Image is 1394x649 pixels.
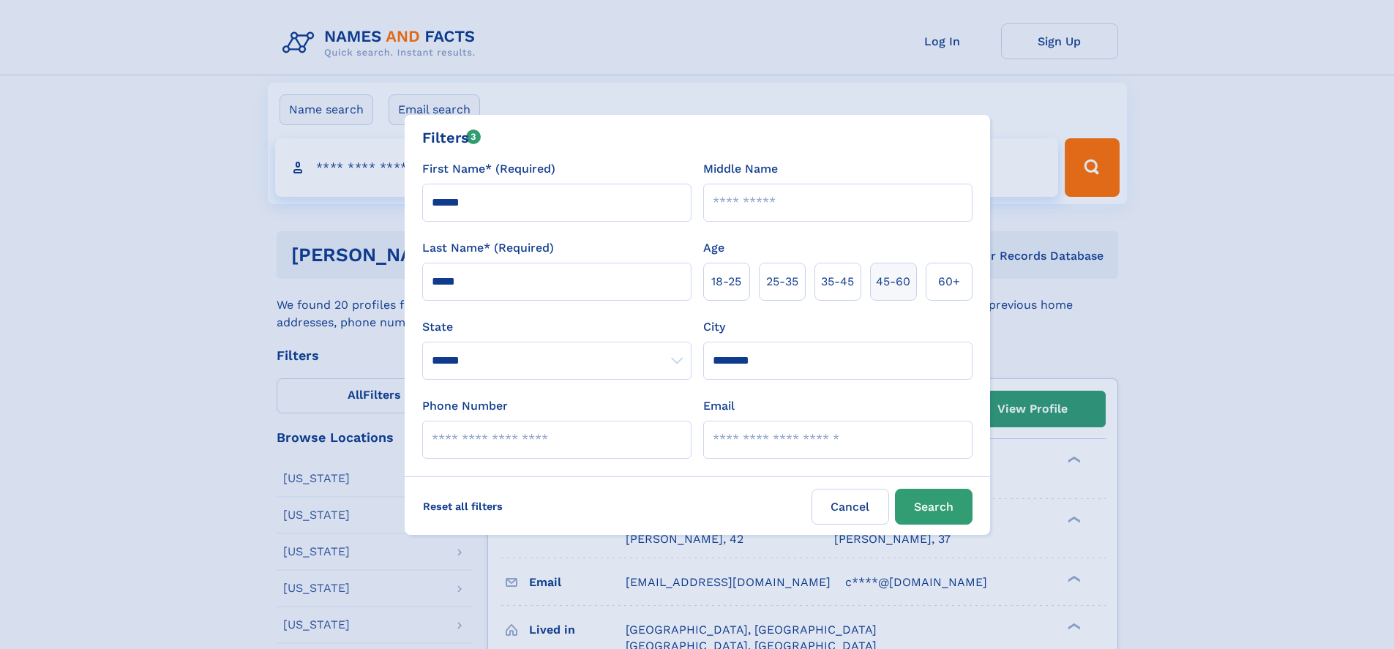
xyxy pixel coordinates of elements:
[812,489,889,525] label: Cancel
[422,318,692,336] label: State
[711,273,741,290] span: 18‑25
[703,239,724,257] label: Age
[422,127,481,149] div: Filters
[895,489,973,525] button: Search
[821,273,854,290] span: 35‑45
[876,273,910,290] span: 45‑60
[422,239,554,257] label: Last Name* (Required)
[703,318,725,336] label: City
[703,397,735,415] label: Email
[938,273,960,290] span: 60+
[413,489,512,524] label: Reset all filters
[703,160,778,178] label: Middle Name
[422,397,508,415] label: Phone Number
[766,273,798,290] span: 25‑35
[422,160,555,178] label: First Name* (Required)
